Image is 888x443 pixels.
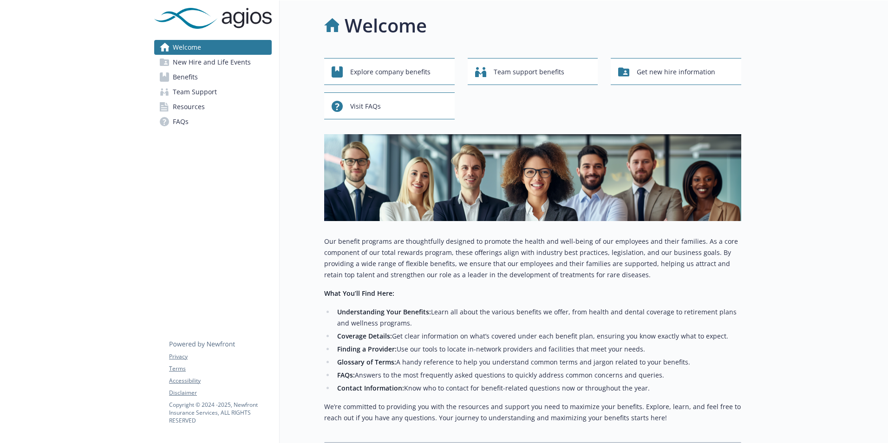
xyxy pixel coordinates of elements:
span: New Hire and Life Events [173,55,251,70]
a: FAQs [154,114,272,129]
strong: Finding a Provider: [337,345,397,353]
span: Team support benefits [494,63,564,81]
button: Visit FAQs [324,92,455,119]
img: overview page banner [324,134,741,221]
strong: Contact Information: [337,384,404,392]
strong: Glossary of Terms: [337,358,396,366]
a: Resources [154,99,272,114]
span: FAQs [173,114,189,129]
a: Terms [169,365,271,373]
span: Resources [173,99,205,114]
a: New Hire and Life Events [154,55,272,70]
a: Benefits [154,70,272,85]
button: Team support benefits [468,58,598,85]
span: Visit FAQs [350,98,381,115]
li: Learn all about the various benefits we offer, from health and dental coverage to retirement plan... [334,306,741,329]
span: Get new hire information [637,63,715,81]
li: Answers to the most frequently asked questions to quickly address common concerns and queries. [334,370,741,381]
strong: Coverage Details: [337,332,392,340]
p: We’re committed to providing you with the resources and support you need to maximize your benefit... [324,401,741,423]
strong: Understanding Your Benefits: [337,307,431,316]
a: Accessibility [169,377,271,385]
span: Explore company benefits [350,63,431,81]
button: Get new hire information [611,58,741,85]
li: Know who to contact for benefit-related questions now or throughout the year. [334,383,741,394]
span: Welcome [173,40,201,55]
li: Use our tools to locate in-network providers and facilities that meet your needs. [334,344,741,355]
span: Team Support [173,85,217,99]
a: Privacy [169,352,271,361]
p: Copyright © 2024 - 2025 , Newfront Insurance Services, ALL RIGHTS RESERVED [169,401,271,424]
p: Our benefit programs are thoughtfully designed to promote the health and well-being of our employ... [324,236,741,280]
a: Disclaimer [169,389,271,397]
li: Get clear information on what’s covered under each benefit plan, ensuring you know exactly what t... [334,331,741,342]
a: Team Support [154,85,272,99]
strong: What You’ll Find Here: [324,289,394,298]
li: A handy reference to help you understand common terms and jargon related to your benefits. [334,357,741,368]
span: Benefits [173,70,198,85]
button: Explore company benefits [324,58,455,85]
a: Welcome [154,40,272,55]
strong: FAQs: [337,371,355,379]
h1: Welcome [345,12,427,39]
